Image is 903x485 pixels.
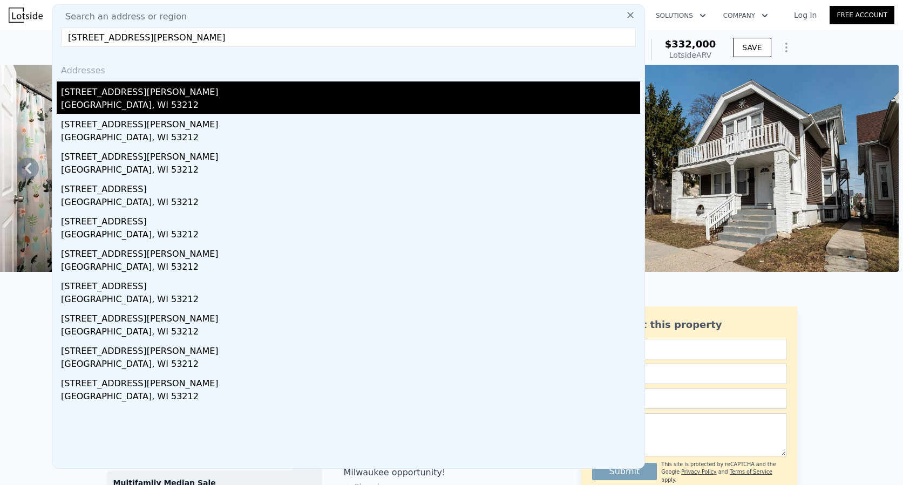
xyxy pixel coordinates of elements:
button: Show Options [776,37,797,58]
a: Privacy Policy [681,469,716,475]
div: [GEOGRAPHIC_DATA], WI 53212 [61,99,640,114]
div: [GEOGRAPHIC_DATA], WI 53212 [61,228,640,243]
div: [STREET_ADDRESS] [61,276,640,293]
div: [STREET_ADDRESS][PERSON_NAME] [61,308,640,325]
div: [STREET_ADDRESS] [61,211,640,228]
img: Lotside [9,8,43,23]
div: [GEOGRAPHIC_DATA], WI 53212 [61,390,640,405]
span: Search an address or region [57,10,187,23]
button: Solutions [647,6,715,25]
div: [STREET_ADDRESS][PERSON_NAME] [61,146,640,163]
span: $332,000 [665,38,716,50]
div: [GEOGRAPHIC_DATA], WI 53212 [61,196,640,211]
div: [GEOGRAPHIC_DATA], WI 53212 [61,358,640,373]
a: Free Account [830,6,894,24]
div: [STREET_ADDRESS][PERSON_NAME] [61,114,640,131]
button: Submit [592,463,657,480]
div: [STREET_ADDRESS][PERSON_NAME] [61,340,640,358]
input: Phone [592,388,786,409]
div: Lotside ARV [665,50,716,60]
input: Email [592,364,786,384]
div: [STREET_ADDRESS][PERSON_NAME] [61,373,640,390]
div: [STREET_ADDRESS][PERSON_NAME] [61,243,640,261]
div: Addresses [57,56,640,81]
a: Terms of Service [730,469,772,475]
div: [GEOGRAPHIC_DATA], WI 53212 [61,131,640,146]
div: [GEOGRAPHIC_DATA], WI 53212 [61,293,640,308]
a: Log In [781,10,830,21]
div: [STREET_ADDRESS] [61,179,640,196]
div: [GEOGRAPHIC_DATA], WI 53212 [61,261,640,276]
input: Name [592,339,786,359]
div: [STREET_ADDRESS][PERSON_NAME] [61,81,640,99]
input: Enter an address, city, region, neighborhood or zip code [61,28,636,47]
button: Company [715,6,777,25]
div: [GEOGRAPHIC_DATA], WI 53212 [61,163,640,179]
div: This site is protected by reCAPTCHA and the Google and apply. [661,461,786,484]
div: Ask about this property [592,317,786,332]
div: [GEOGRAPHIC_DATA], WI 53212 [61,325,640,340]
img: Sale: 154104907 Parcel: 101212267 [587,65,899,272]
button: SAVE [733,38,771,57]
